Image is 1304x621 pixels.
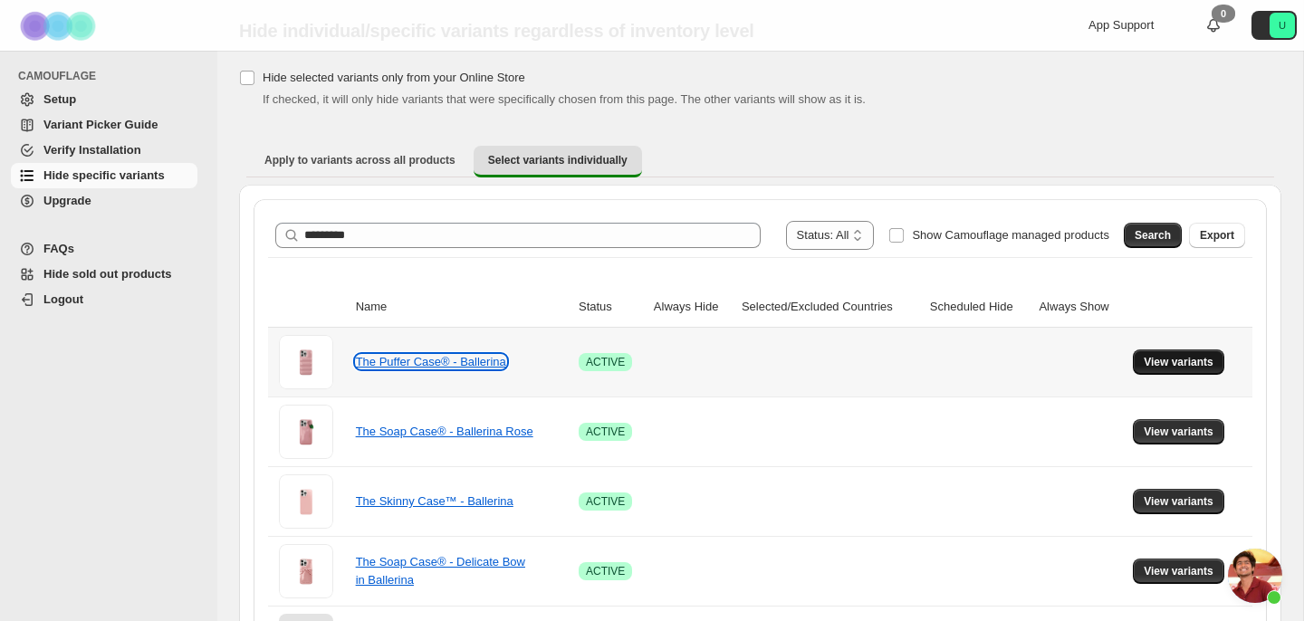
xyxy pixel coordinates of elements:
span: Search [1135,228,1171,243]
span: Verify Installation [43,143,141,157]
a: The Skinny Case™ - Ballerina [356,494,513,508]
span: ACTIVE [586,355,625,369]
th: Name [350,287,573,328]
span: View variants [1144,355,1213,369]
span: Show Camouflage managed products [912,228,1109,242]
span: Apply to variants across all products [264,153,455,167]
div: 0 [1212,5,1235,23]
button: Select variants individually [474,146,642,177]
span: Export [1200,228,1234,243]
a: Hide sold out products [11,262,197,287]
a: The Soap Case® - Delicate Bow in Ballerina [356,555,525,587]
a: Open chat [1228,549,1282,603]
button: View variants [1133,419,1224,444]
th: Scheduled Hide [925,287,1034,328]
span: CAMOUFLAGE [18,69,205,83]
span: Hide sold out products [43,267,172,281]
span: ACTIVE [586,564,625,578]
span: Variant Picker Guide [43,118,158,131]
img: Camouflage [14,1,105,51]
span: App Support [1088,18,1154,32]
span: Avatar with initials U [1270,13,1295,38]
a: Upgrade [11,188,197,214]
button: View variants [1133,489,1224,514]
button: View variants [1133,559,1224,584]
span: Upgrade [43,194,91,207]
th: Selected/Excluded Countries [736,287,925,328]
span: Select variants individually [488,153,628,167]
a: Logout [11,287,197,312]
a: Verify Installation [11,138,197,163]
a: Variant Picker Guide [11,112,197,138]
button: Apply to variants across all products [250,146,470,175]
span: Setup [43,92,76,106]
a: The Soap Case® - Ballerina Rose [356,425,533,438]
button: View variants [1133,349,1224,375]
button: Search [1124,223,1182,248]
text: U [1279,20,1286,31]
a: 0 [1204,16,1222,34]
a: Setup [11,87,197,112]
span: View variants [1144,425,1213,439]
a: Hide specific variants [11,163,197,188]
button: Avatar with initials U [1251,11,1297,40]
span: Hide specific variants [43,168,165,182]
span: View variants [1144,564,1213,578]
th: Always Show [1033,287,1127,328]
a: The Puffer Case® - Ballerina [356,355,506,368]
th: Always Hide [648,287,736,328]
span: View variants [1144,494,1213,509]
span: ACTIVE [586,425,625,439]
a: FAQs [11,236,197,262]
span: Logout [43,292,83,306]
th: Status [573,287,648,328]
span: ACTIVE [586,494,625,509]
span: If checked, it will only hide variants that were specifically chosen from this page. The other va... [263,92,866,106]
span: FAQs [43,242,74,255]
button: Export [1189,223,1245,248]
span: Hide selected variants only from your Online Store [263,71,525,84]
